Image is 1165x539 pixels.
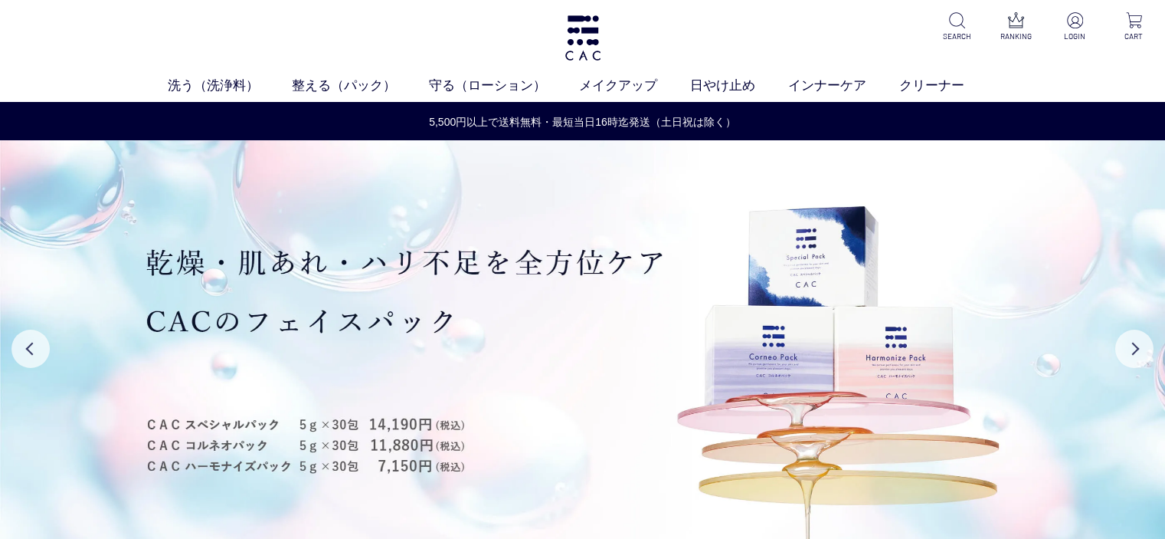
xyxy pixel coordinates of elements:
[938,31,976,42] p: SEARCH
[168,76,292,96] a: 洗う（洗浄料）
[788,76,899,96] a: インナーケア
[1115,12,1153,42] a: CART
[1,114,1164,130] a: 5,500円以上で送料無料・最短当日16時迄発送（土日祝は除く）
[1056,12,1094,42] a: LOGIN
[292,76,429,96] a: 整える（パック）
[938,12,976,42] a: SEARCH
[563,15,603,61] img: logo
[690,76,788,96] a: 日やけ止め
[11,330,50,368] button: Previous
[899,76,997,96] a: クリーナー
[997,31,1035,42] p: RANKING
[429,76,579,96] a: 守る（ローション）
[1115,330,1154,368] button: Next
[579,76,690,96] a: メイクアップ
[1056,31,1094,42] p: LOGIN
[1115,31,1153,42] p: CART
[997,12,1035,42] a: RANKING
